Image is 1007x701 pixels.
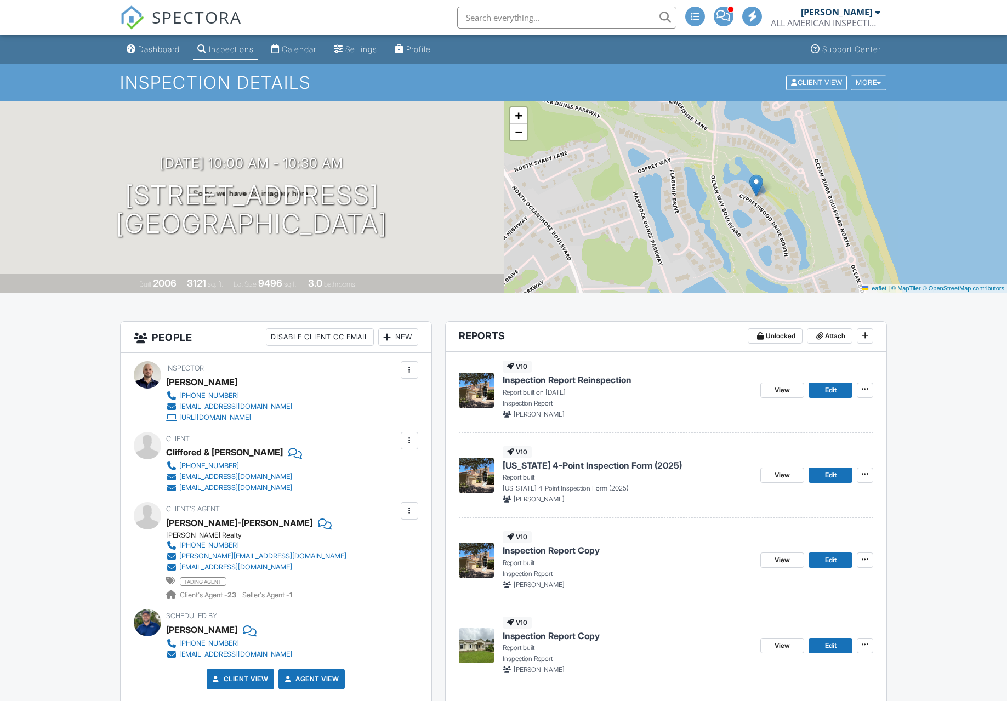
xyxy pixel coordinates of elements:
span: Client's Agent - [180,591,238,599]
div: [URL][DOMAIN_NAME] [179,413,251,422]
div: [EMAIL_ADDRESS][DOMAIN_NAME] [179,650,292,659]
div: 2006 [153,277,177,289]
h3: [DATE] 10:00 am - 10:30 am [160,156,343,170]
span: Inspector [166,364,204,372]
a: Inspections [193,39,258,60]
h1: Inspection Details [120,73,887,92]
a: SPECTORA [120,15,242,38]
img: Marker [749,174,763,197]
a: [EMAIL_ADDRESS][DOMAIN_NAME] [166,562,346,573]
div: [EMAIL_ADDRESS][DOMAIN_NAME] [179,402,292,411]
div: ALL AMERICAN INSPECTION SERVICES [771,18,880,29]
span: Client [166,435,190,443]
input: Search everything... [457,7,676,29]
div: 3.0 [308,277,322,289]
span: Lot Size [234,280,257,288]
div: More [851,75,886,90]
strong: 1 [289,591,292,599]
h1: [STREET_ADDRESS] [GEOGRAPHIC_DATA] [116,181,388,239]
span: fading agent [180,577,226,586]
a: [PHONE_NUMBER] [166,540,346,551]
div: [PERSON_NAME][EMAIL_ADDRESS][DOMAIN_NAME] [179,552,346,561]
div: Cliffored & [PERSON_NAME] [166,444,283,460]
div: [PERSON_NAME] Realty [166,531,355,540]
div: Client View [786,75,847,90]
div: New [378,328,418,346]
div: [PERSON_NAME] [801,7,872,18]
div: [PERSON_NAME] [166,622,237,638]
a: Client View [785,78,850,86]
a: [URL][DOMAIN_NAME] [166,412,292,423]
a: [EMAIL_ADDRESS][DOMAIN_NAME] [166,482,293,493]
div: [PHONE_NUMBER] [179,391,239,400]
a: Profile [390,39,435,60]
a: © OpenStreetMap contributors [923,285,1004,292]
div: [EMAIL_ADDRESS][DOMAIN_NAME] [179,483,292,492]
div: Settings [345,44,377,54]
div: [PHONE_NUMBER] [179,541,239,550]
div: 3121 [187,277,206,289]
a: Zoom in [510,107,527,124]
div: Support Center [822,44,881,54]
a: Agent View [282,674,339,685]
a: Leaflet [862,285,886,292]
a: Settings [329,39,382,60]
span: SPECTORA [152,5,242,29]
a: [EMAIL_ADDRESS][DOMAIN_NAME] [166,471,293,482]
a: [EMAIL_ADDRESS][DOMAIN_NAME] [166,649,292,660]
a: [PHONE_NUMBER] [166,390,292,401]
div: [PHONE_NUMBER] [179,461,239,470]
div: [PERSON_NAME]-[PERSON_NAME] [166,515,312,531]
span: bathrooms [324,280,355,288]
a: Zoom out [510,124,527,140]
span: Scheduled By [166,612,217,620]
div: Calendar [282,44,316,54]
a: Client View [210,674,269,685]
div: [PHONE_NUMBER] [179,639,239,648]
span: | [888,285,890,292]
a: Dashboard [122,39,184,60]
span: Built [139,280,151,288]
div: [EMAIL_ADDRESS][DOMAIN_NAME] [179,563,292,572]
div: [EMAIL_ADDRESS][DOMAIN_NAME] [179,472,292,481]
div: Inspections [209,44,254,54]
div: Profile [406,44,431,54]
div: 9496 [258,277,282,289]
strong: 23 [227,591,236,599]
a: [PHONE_NUMBER] [166,638,292,649]
a: © MapTiler [891,285,921,292]
span: Client's Agent [166,505,220,513]
a: Calendar [267,39,321,60]
span: − [515,125,522,139]
img: The Best Home Inspection Software - Spectora [120,5,144,30]
div: [PERSON_NAME] [166,374,237,390]
span: Seller's Agent - [242,591,292,599]
span: sq.ft. [284,280,298,288]
a: [EMAIL_ADDRESS][DOMAIN_NAME] [166,401,292,412]
h3: People [121,322,431,353]
a: [PERSON_NAME][EMAIL_ADDRESS][DOMAIN_NAME] [166,551,346,562]
span: sq. ft. [208,280,223,288]
a: [PHONE_NUMBER] [166,460,293,471]
div: Dashboard [138,44,180,54]
span: + [515,109,522,122]
a: Support Center [806,39,885,60]
div: Disable Client CC Email [266,328,374,346]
